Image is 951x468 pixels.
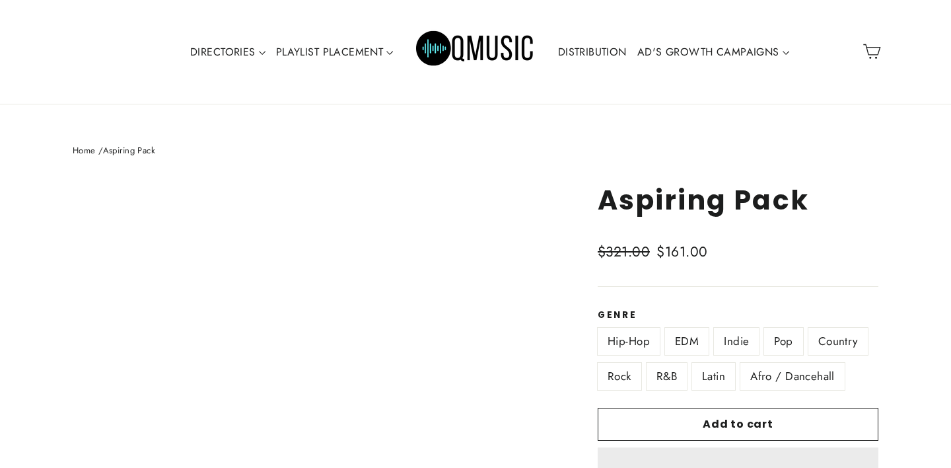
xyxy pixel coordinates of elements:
[703,416,773,432] span: Add to cart
[632,37,794,67] a: AD'S GROWTH CAMPAIGNS
[598,328,660,355] label: Hip-Hop
[98,144,102,157] span: /
[271,37,399,67] a: PLAYLIST PLACEMENT
[740,363,845,390] label: Afro / Dancehall
[808,328,868,355] label: Country
[416,22,535,81] img: Q Music Promotions
[656,242,707,262] span: $161.00
[598,241,653,264] span: $321.00
[553,37,632,67] a: DISTRIBUTION
[598,310,878,321] label: Genre
[598,408,878,441] button: Add to cart
[598,184,878,216] h1: Aspiring Pack
[714,328,759,355] label: Indie
[665,328,709,355] label: EDM
[647,363,687,390] label: R&B
[73,144,96,157] a: Home
[185,37,271,67] a: DIRECTORIES
[764,328,802,355] label: Pop
[73,144,878,158] nav: breadcrumbs
[692,363,735,390] label: Latin
[143,13,808,91] div: Primary
[598,363,641,390] label: Rock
